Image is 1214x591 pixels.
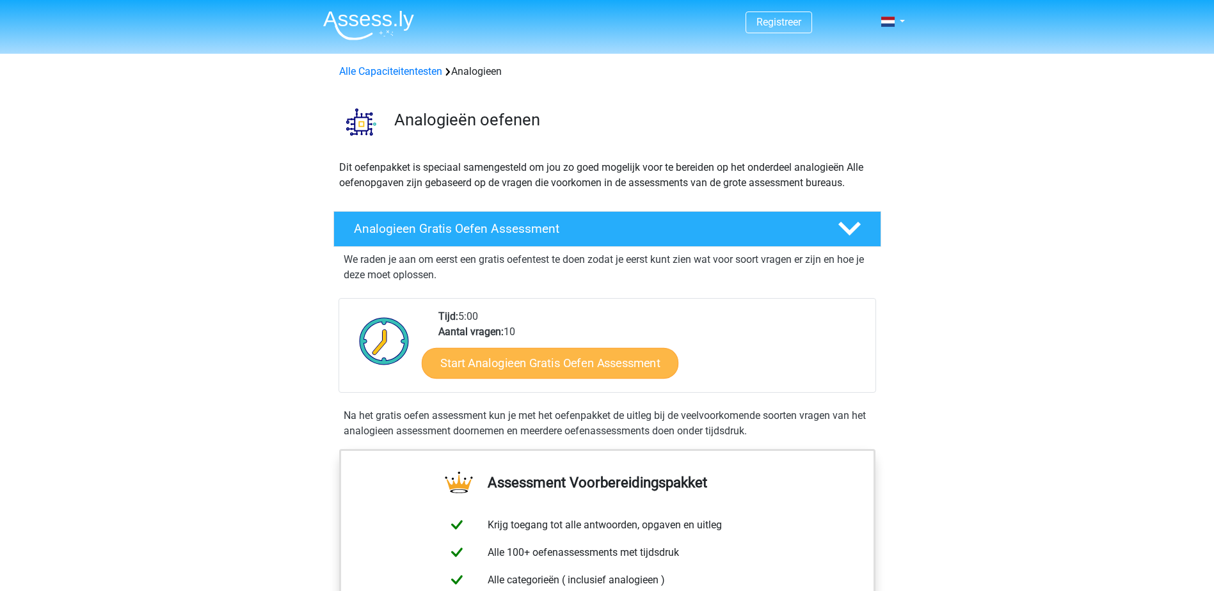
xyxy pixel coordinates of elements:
[339,160,875,191] p: Dit oefenpakket is speciaal samengesteld om jou zo goed mogelijk voor te bereiden op het onderdee...
[339,408,876,439] div: Na het gratis oefen assessment kun je met het oefenpakket de uitleg bij de veelvoorkomende soorte...
[354,221,817,236] h4: Analogieen Gratis Oefen Assessment
[429,309,875,392] div: 5:00 10
[438,310,458,322] b: Tijd:
[438,326,504,338] b: Aantal vragen:
[323,10,414,40] img: Assessly
[344,252,871,283] p: We raden je aan om eerst een gratis oefentest te doen zodat je eerst kunt zien wat voor soort vra...
[394,110,871,130] h3: Analogieën oefenen
[756,16,801,28] a: Registreer
[339,65,442,77] a: Alle Capaciteitentesten
[328,211,886,247] a: Analogieen Gratis Oefen Assessment
[352,309,417,373] img: Klok
[334,64,881,79] div: Analogieen
[334,95,388,149] img: analogieen
[422,347,678,378] a: Start Analogieen Gratis Oefen Assessment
